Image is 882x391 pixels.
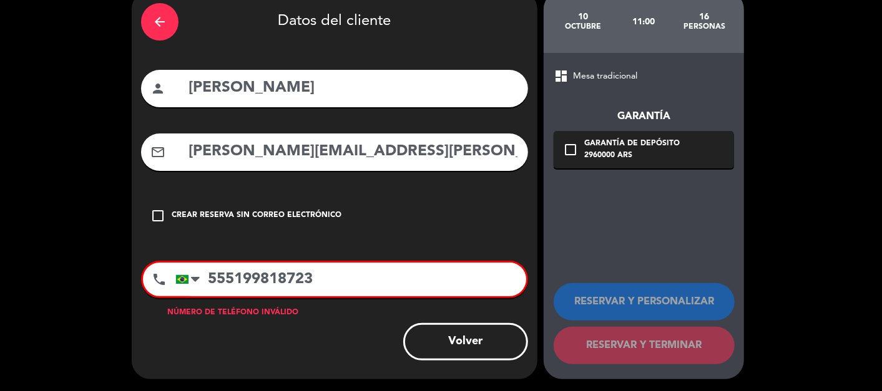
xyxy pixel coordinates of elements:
[175,263,526,296] input: Número de teléfono...
[172,210,341,222] div: Crear reserva sin correo electrónico
[584,138,680,150] div: Garantía de depósito
[187,139,519,165] input: Email del cliente
[150,145,165,160] i: mail_outline
[141,307,528,319] div: Número de teléfono inválido
[150,81,165,96] i: person
[150,208,165,223] i: check_box_outline_blank
[176,263,205,296] div: Brazil (Brasil): +55
[674,12,735,22] div: 16
[152,272,167,287] i: phone
[584,150,680,162] div: 2960000 ARS
[403,323,528,360] button: Volver
[553,22,614,32] div: octubre
[553,12,614,22] div: 10
[152,14,167,29] i: arrow_back
[573,69,637,84] span: Mesa tradicional
[563,142,578,157] i: check_box_outline_blank
[554,327,735,364] button: RESERVAR Y TERMINAR
[674,22,735,32] div: personas
[554,283,735,321] button: RESERVAR Y PERSONALIZAR
[554,69,569,84] span: dashboard
[187,75,519,101] input: Nombre del cliente
[554,109,734,125] div: Garantía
